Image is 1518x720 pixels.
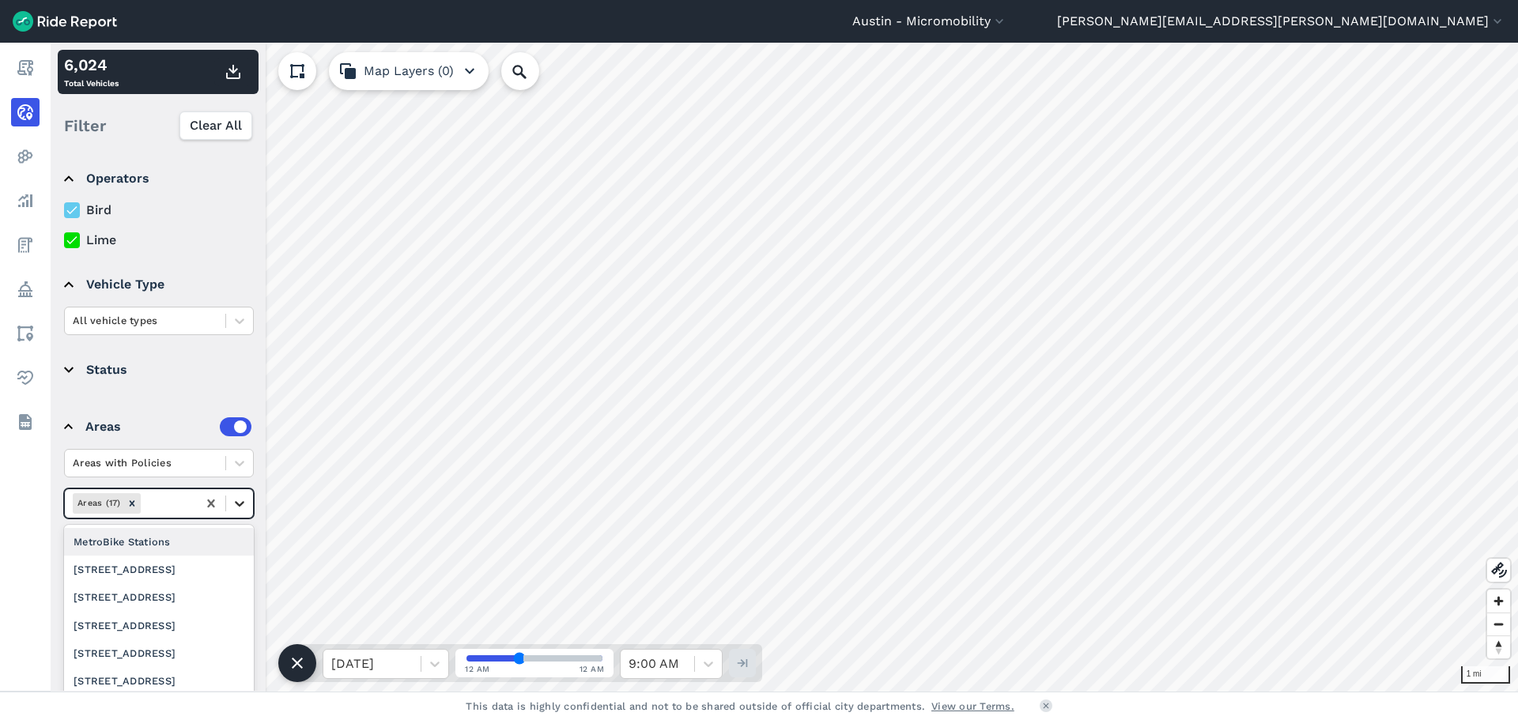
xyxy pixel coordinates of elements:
[465,663,490,675] span: 12 AM
[64,667,254,695] div: [STREET_ADDRESS]
[852,12,1007,31] button: Austin - Micromobility
[64,528,254,556] div: MetroBike Stations
[1461,666,1510,684] div: 1 mi
[123,493,141,513] div: Remove Areas (17)
[11,408,40,436] a: Datasets
[11,142,40,171] a: Heatmaps
[501,52,565,90] input: Search Location or Vehicles
[73,493,123,513] div: Areas (17)
[64,201,254,220] label: Bird
[11,319,40,348] a: Areas
[64,156,251,201] summary: Operators
[1487,613,1510,635] button: Zoom out
[64,556,254,583] div: [STREET_ADDRESS]
[329,52,489,90] button: Map Layers (0)
[11,275,40,303] a: Policy
[64,583,254,611] div: [STREET_ADDRESS]
[11,54,40,82] a: Report
[64,262,251,307] summary: Vehicle Type
[64,53,119,91] div: Total Vehicles
[179,111,252,140] button: Clear All
[11,98,40,126] a: Realtime
[11,187,40,215] a: Analyze
[580,663,605,675] span: 12 AM
[85,417,251,436] div: Areas
[1487,590,1510,613] button: Zoom in
[1057,12,1505,31] button: [PERSON_NAME][EMAIL_ADDRESS][PERSON_NAME][DOMAIN_NAME]
[11,364,40,392] a: Health
[51,43,1518,692] canvas: Map
[64,53,119,77] div: 6,024
[58,101,259,150] div: Filter
[64,405,251,449] summary: Areas
[931,699,1014,714] a: View our Terms.
[64,231,254,250] label: Lime
[64,639,254,667] div: [STREET_ADDRESS]
[11,231,40,259] a: Fees
[64,348,251,392] summary: Status
[13,11,117,32] img: Ride Report
[190,116,242,135] span: Clear All
[1487,635,1510,658] button: Reset bearing to north
[64,612,254,639] div: [STREET_ADDRESS]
